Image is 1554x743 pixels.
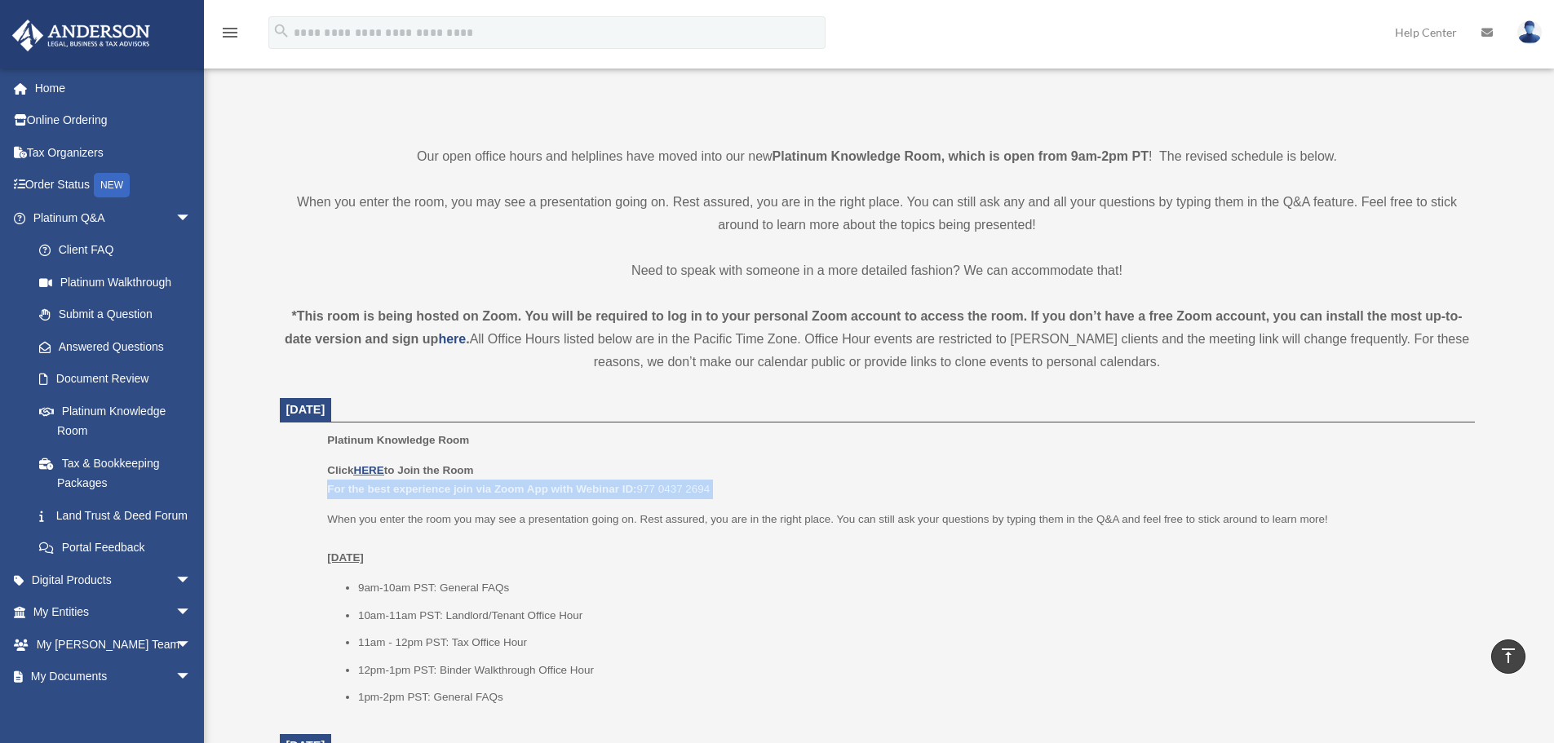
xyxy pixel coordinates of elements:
li: 10am-11am PST: Landlord/Tenant Office Hour [358,606,1463,626]
span: Platinum Knowledge Room [327,434,469,446]
li: 9am-10am PST: General FAQs [358,578,1463,598]
a: HERE [353,464,383,476]
a: Answered Questions [23,330,216,363]
a: Submit a Question [23,299,216,331]
strong: Platinum Knowledge Room, which is open from 9am-2pm PT [773,149,1149,163]
a: Order StatusNEW [11,169,216,202]
u: [DATE] [327,551,364,564]
a: Client FAQ [23,234,216,267]
span: arrow_drop_down [175,596,208,630]
a: Document Review [23,363,216,396]
a: here [438,332,466,346]
a: Land Trust & Deed Forum [23,499,216,532]
p: Need to speak with someone in a more detailed fashion? We can accommodate that! [280,259,1475,282]
img: User Pic [1517,20,1542,44]
b: Click to Join the Room [327,464,473,476]
span: arrow_drop_down [175,201,208,235]
p: When you enter the room you may see a presentation going on. Rest assured, you are in the right p... [327,510,1463,568]
p: Our open office hours and helplines have moved into our new ! The revised schedule is below. [280,145,1475,168]
p: 977 0437 2694 [327,461,1463,499]
a: Digital Productsarrow_drop_down [11,564,216,596]
a: Platinum Q&Aarrow_drop_down [11,201,216,234]
i: search [272,22,290,40]
li: 11am - 12pm PST: Tax Office Hour [358,633,1463,652]
a: Platinum Walkthrough [23,266,216,299]
b: For the best experience join via Zoom App with Webinar ID: [327,483,636,495]
a: Home [11,72,216,104]
strong: *This room is being hosted on Zoom. You will be required to log in to your personal Zoom account ... [285,309,1463,346]
strong: . [466,332,469,346]
a: Portal Feedback [23,532,216,564]
a: menu [220,29,240,42]
a: My [PERSON_NAME] Teamarrow_drop_down [11,628,216,661]
a: My Documentsarrow_drop_down [11,661,216,693]
div: NEW [94,173,130,197]
p: When you enter the room, you may see a presentation going on. Rest assured, you are in the right ... [280,191,1475,237]
a: Online Ordering [11,104,216,137]
span: arrow_drop_down [175,628,208,661]
li: 12pm-1pm PST: Binder Walkthrough Office Hour [358,661,1463,680]
a: Tax Organizers [11,136,216,169]
i: vertical_align_top [1499,646,1518,666]
span: [DATE] [286,403,325,416]
a: vertical_align_top [1491,639,1525,674]
span: arrow_drop_down [175,564,208,597]
div: All Office Hours listed below are in the Pacific Time Zone. Office Hour events are restricted to ... [280,305,1475,374]
a: My Entitiesarrow_drop_down [11,596,216,629]
i: menu [220,23,240,42]
li: 1pm-2pm PST: General FAQs [358,688,1463,707]
img: Anderson Advisors Platinum Portal [7,20,155,51]
a: Tax & Bookkeeping Packages [23,447,216,499]
a: Platinum Knowledge Room [23,395,208,447]
span: arrow_drop_down [175,661,208,694]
